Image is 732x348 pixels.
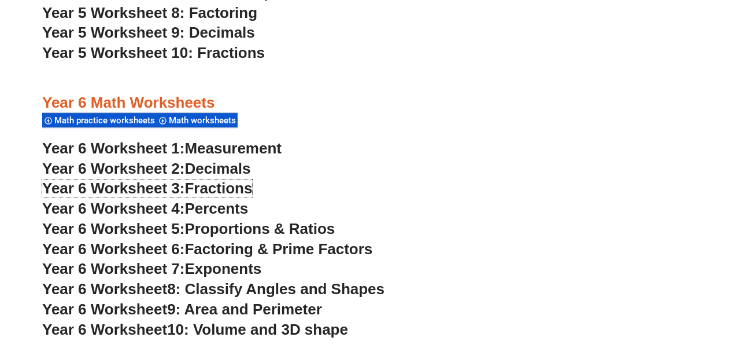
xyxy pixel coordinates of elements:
[167,280,385,298] span: 8: Classify Angles and Shapes
[42,301,167,318] span: Year 6 Worksheet
[42,140,185,157] span: Year 6 Worksheet 1:
[42,140,282,157] a: Year 6 Worksheet 1:Measurement
[157,112,238,128] div: Math worksheets
[185,240,373,258] span: Factoring & Prime Factors
[42,180,252,197] a: Year 6 Worksheet 3:Fractions
[54,115,158,126] span: Math practice worksheets
[42,260,185,277] span: Year 6 Worksheet 7:
[42,220,335,237] a: Year 6 Worksheet 5:Proportions & Ratios
[42,220,185,237] span: Year 6 Worksheet 5:
[42,280,167,298] span: Year 6 Worksheet
[167,321,348,338] span: 10: Volume and 3D shape
[42,240,372,258] a: Year 6 Worksheet 6:Factoring & Prime Factors
[541,218,732,348] iframe: Chat Widget
[42,160,251,177] a: Year 6 Worksheet 2:Decimals
[42,321,167,338] span: Year 6 Worksheet
[185,180,253,197] span: Fractions
[42,240,185,258] span: Year 6 Worksheet 6:
[42,180,185,197] span: Year 6 Worksheet 3:
[185,200,249,217] span: Percents
[185,140,282,157] span: Measurement
[169,115,239,126] span: Math worksheets
[42,280,385,298] a: Year 6 Worksheet8: Classify Angles and Shapes
[185,260,262,277] span: Exponents
[42,200,248,217] a: Year 6 Worksheet 4:Percents
[167,301,322,318] span: 9: Area and Perimeter
[42,260,261,277] a: Year 6 Worksheet 7:Exponents
[185,220,335,237] span: Proportions & Ratios
[42,4,257,21] a: Year 5 Worksheet 8: Factoring
[42,44,265,61] a: Year 5 Worksheet 10: Fractions
[42,93,690,113] h3: Year 6 Math Worksheets
[42,112,157,128] div: Math practice worksheets
[42,160,185,177] span: Year 6 Worksheet 2:
[42,321,348,338] a: Year 6 Worksheet10: Volume and 3D shape
[42,24,255,41] a: Year 5 Worksheet 9: Decimals
[42,200,185,217] span: Year 6 Worksheet 4:
[42,301,322,318] a: Year 6 Worksheet9: Area and Perimeter
[185,160,251,177] span: Decimals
